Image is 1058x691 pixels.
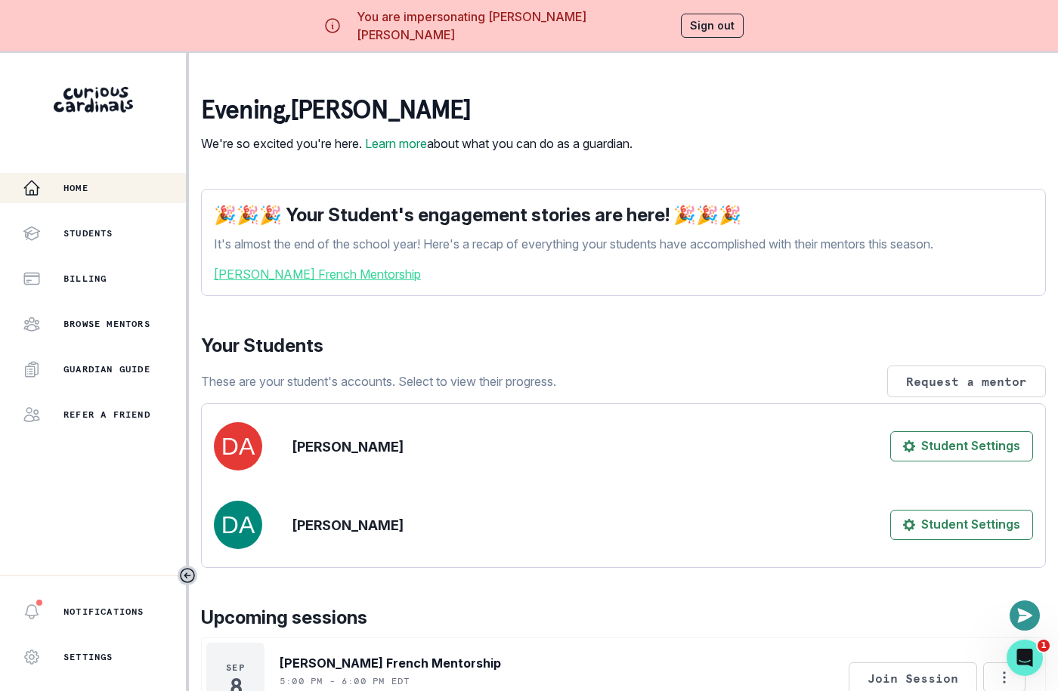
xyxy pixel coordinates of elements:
[1007,640,1043,676] iframe: Intercom live chat
[357,8,675,44] p: You are impersonating [PERSON_NAME] [PERSON_NAME]
[201,604,1046,631] p: Upcoming sessions
[63,227,113,239] p: Students
[54,87,133,113] img: Curious Cardinals Logo
[178,566,197,585] button: Toggle sidebar
[214,501,262,549] img: svg
[1038,640,1050,652] span: 1
[1010,600,1040,631] button: Open or close messaging widget
[63,363,150,375] p: Guardian Guide
[63,182,88,194] p: Home
[292,437,404,457] p: [PERSON_NAME]
[365,136,427,151] a: Learn more
[63,273,107,285] p: Billing
[887,366,1046,397] button: Request a mentor
[280,675,410,687] p: 5:00 PM - 6:00 PM EDT
[890,510,1033,540] button: Student Settings
[201,372,556,390] p: These are your student's accounts. Select to view their progress.
[63,606,144,618] p: Notifications
[214,422,262,470] img: svg
[201,332,1046,359] p: Your Students
[681,14,744,38] button: Sign out
[280,654,501,672] p: [PERSON_NAME] French Mentorship
[63,651,113,663] p: Settings
[201,134,633,153] p: We're so excited you're here. about what you can do as a guardian.
[63,409,150,421] p: Refer a friend
[214,235,1033,253] p: It's almost the end of the school year! Here's a recap of everything your students have accomplis...
[214,265,1033,283] a: [PERSON_NAME] French Mentorship
[201,95,633,125] p: evening , [PERSON_NAME]
[63,318,150,330] p: Browse Mentors
[292,515,404,535] p: [PERSON_NAME]
[890,431,1033,461] button: Student Settings
[226,662,245,674] p: Sep
[214,202,1033,229] p: 🎉🎉🎉 Your Student's engagement stories are here! 🎉🎉🎉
